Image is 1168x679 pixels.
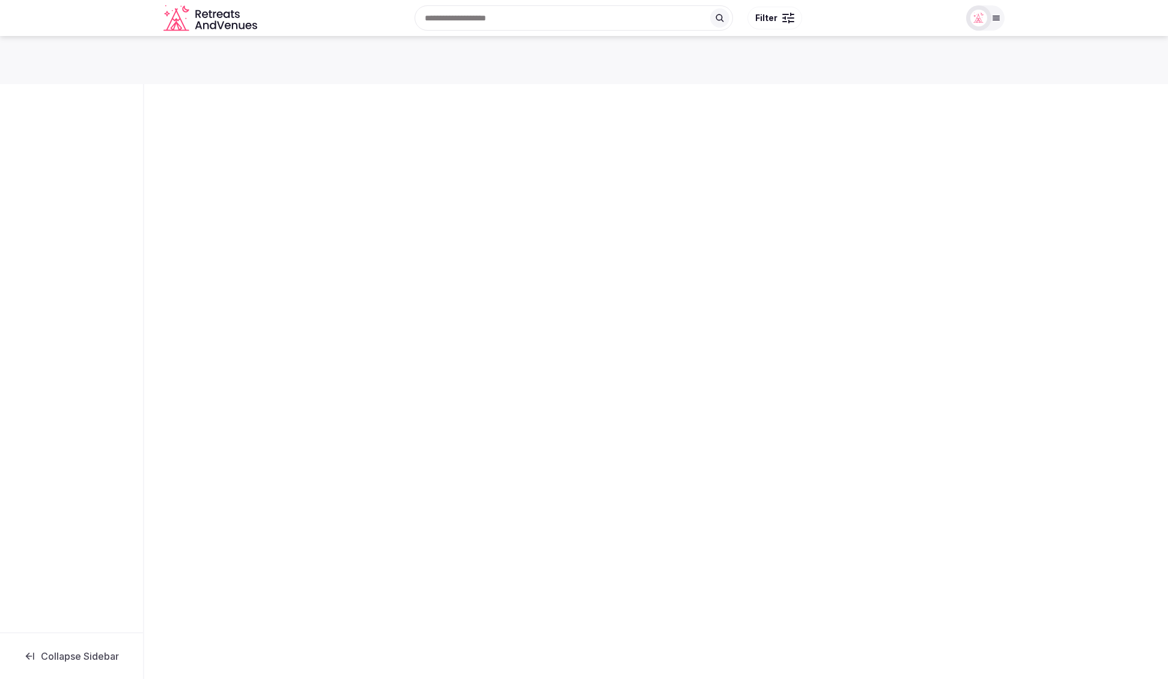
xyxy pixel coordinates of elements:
[163,5,260,32] a: Visit the homepage
[970,10,987,26] img: miaceralde
[41,650,119,662] span: Collapse Sidebar
[755,12,777,24] span: Filter
[747,7,802,29] button: Filter
[10,643,133,669] button: Collapse Sidebar
[163,5,260,32] svg: Retreats and Venues company logo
